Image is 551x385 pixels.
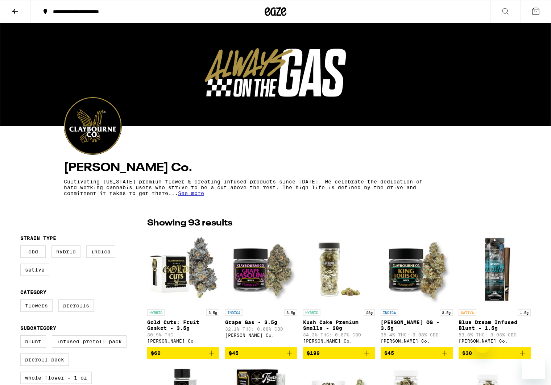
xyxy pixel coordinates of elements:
p: 3.5g [440,309,453,316]
p: Gold Cuts: Fruit Gasket - 3.5g [147,319,219,331]
label: Infused Preroll Pack [52,335,127,348]
p: INDICA [225,309,243,316]
p: Blue Dream Infused Blunt - 1.5g [459,319,531,331]
p: HYBRID [147,309,165,316]
label: Sativa [20,264,49,276]
p: HYBRID [303,309,320,316]
button: Add to bag [381,347,453,359]
h4: [PERSON_NAME] Co. [64,162,487,174]
span: $60 [151,350,161,356]
img: Claybourne Co. - Kush Cake Premium Smalls - 28g [303,233,375,306]
legend: Strain Type [20,235,56,241]
a: Open page for Gold Cuts: Fruit Gasket - 3.5g from Claybourne Co. [147,233,219,347]
p: 34.3% THC: 0.07% CBD [303,332,375,337]
legend: Category [20,289,46,295]
p: Grape Gas - 3.5g [225,319,297,325]
span: $45 [384,350,394,356]
label: Prerolls [58,299,94,312]
p: 28g [364,309,375,316]
button: Add to bag [225,347,297,359]
p: 32.1% THC: 0.08% CBD [225,327,297,331]
p: Cultivating [US_STATE] premium flower & creating infused products since [DATE]. We celebrate the ... [64,179,423,196]
iframe: Button to launch messaging window [522,356,545,379]
button: Add to bag [303,347,375,359]
p: 3.5g [206,309,219,316]
img: Claybourne Co. - King Louis OG - 3.5g [381,233,453,306]
a: Open page for Kush Cake Premium Smalls - 28g from Claybourne Co. [303,233,375,347]
label: Hybrid [51,245,80,258]
label: Flowers [20,299,53,312]
p: 35.4% THC: 0.08% CBD [381,332,453,337]
a: Open page for King Louis OG - 3.5g from Claybourne Co. [381,233,453,347]
div: [PERSON_NAME] Co. [459,339,531,343]
label: Indica [86,245,115,258]
img: Claybourne Co. - Gold Cuts: Fruit Gasket - 3.5g [147,233,219,306]
img: Claybourne Co. - Grape Gas - 3.5g [225,233,297,306]
p: 30.9% THC [147,332,219,337]
label: CBD [20,245,46,258]
iframe: Close message [475,339,490,353]
img: Claybourne Co. - Blue Dream Infused Blunt - 1.5g [459,233,531,306]
p: 3.5g [284,309,297,316]
legend: Subcategory [20,325,56,331]
img: Claybourne Co. logo [64,97,121,154]
p: INDICA [381,309,398,316]
div: [PERSON_NAME] Co. [147,339,219,343]
a: Open page for Blue Dream Infused Blunt - 1.5g from Claybourne Co. [459,233,531,347]
p: 1.5g [518,309,531,316]
p: [PERSON_NAME] OG - 3.5g [381,319,453,331]
span: $45 [229,350,239,356]
p: Showing 93 results [147,217,232,229]
p: SATIVA [459,309,476,316]
div: [PERSON_NAME] Co. [225,333,297,338]
p: 53.8% THC: 0.03% CBD [459,332,531,337]
span: See more [178,190,204,196]
div: [PERSON_NAME] Co. [303,339,375,343]
label: Preroll Pack [20,353,69,366]
p: Kush Cake Premium Smalls - 28g [303,319,375,331]
label: Blunt [20,335,46,348]
a: Open page for Grape Gas - 3.5g from Claybourne Co. [225,233,297,347]
label: Whole Flower - 1 oz [20,372,92,384]
span: $30 [462,350,472,356]
button: Add to bag [459,347,531,359]
span: $199 [307,350,320,356]
button: Add to bag [147,347,219,359]
div: [PERSON_NAME] Co. [381,339,453,343]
